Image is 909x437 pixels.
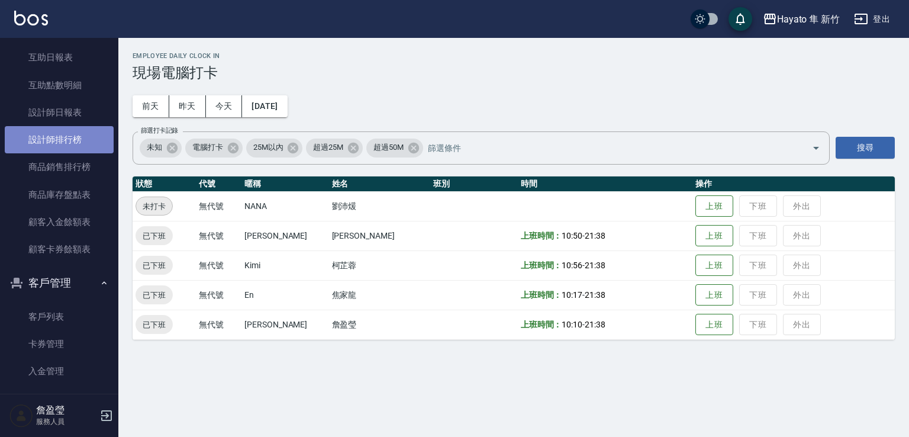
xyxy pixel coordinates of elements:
[136,230,173,242] span: 已下班
[246,142,291,153] span: 25M以內
[695,255,733,277] button: 上班
[5,153,114,181] a: 商品銷售排行榜
[518,176,692,192] th: 時間
[585,231,605,240] span: 21:38
[562,231,582,240] span: 10:50
[242,95,287,117] button: [DATE]
[185,139,243,158] div: 電腦打卡
[241,191,329,221] td: NANA
[425,137,791,158] input: 篩選條件
[521,261,562,270] b: 上班時間：
[585,290,605,300] span: 21:38
[5,268,114,298] button: 客戶管理
[241,221,329,250] td: [PERSON_NAME]
[169,95,206,117] button: 昨天
[5,390,114,421] button: 商品管理
[5,181,114,208] a: 商品庫存盤點表
[521,290,562,300] b: 上班時間：
[306,142,350,153] span: 超過25M
[729,7,752,31] button: save
[36,404,96,416] h5: 詹盈瑩
[196,250,241,280] td: 無代號
[836,137,895,159] button: 搜尋
[329,310,431,339] td: 詹盈瑩
[246,139,303,158] div: 25M以內
[366,142,411,153] span: 超過50M
[692,176,895,192] th: 操作
[518,280,692,310] td: -
[5,208,114,236] a: 顧客入金餘額表
[518,221,692,250] td: -
[366,139,423,158] div: 超過50M
[5,303,114,330] a: 客戶列表
[141,126,178,135] label: 篩選打卡記錄
[758,7,844,31] button: Hayato 隼 新竹
[196,191,241,221] td: 無代號
[133,65,895,81] h3: 現場電腦打卡
[306,139,363,158] div: 超過25M
[777,12,840,27] div: Hayato 隼 新竹
[133,52,895,60] h2: Employee Daily Clock In
[36,416,96,427] p: 服務人員
[206,95,243,117] button: 今天
[521,231,562,240] b: 上班時間：
[807,139,826,158] button: Open
[5,99,114,126] a: 設計師日報表
[136,200,172,213] span: 未打卡
[329,280,431,310] td: 焦家龍
[136,319,173,331] span: 已下班
[241,176,329,192] th: 暱稱
[562,320,582,329] span: 10:10
[585,261,605,270] span: 21:38
[695,195,733,217] button: 上班
[14,11,48,25] img: Logo
[329,250,431,280] td: 柯芷蓉
[196,176,241,192] th: 代號
[518,250,692,280] td: -
[5,358,114,385] a: 入金管理
[5,44,114,71] a: 互助日報表
[136,259,173,272] span: 已下班
[695,314,733,336] button: 上班
[562,290,582,300] span: 10:17
[562,261,582,270] span: 10:56
[185,142,230,153] span: 電腦打卡
[9,404,33,428] img: Person
[5,330,114,358] a: 卡券管理
[196,280,241,310] td: 無代號
[140,142,169,153] span: 未知
[136,289,173,301] span: 已下班
[521,320,562,329] b: 上班時間：
[196,221,241,250] td: 無代號
[695,284,733,306] button: 上班
[5,126,114,153] a: 設計師排行榜
[196,310,241,339] td: 無代號
[518,310,692,339] td: -
[241,280,329,310] td: En
[585,320,605,329] span: 21:38
[5,72,114,99] a: 互助點數明細
[133,95,169,117] button: 前天
[695,225,733,247] button: 上班
[329,221,431,250] td: [PERSON_NAME]
[133,176,196,192] th: 狀態
[329,191,431,221] td: 劉沛煖
[5,236,114,263] a: 顧客卡券餘額表
[329,176,431,192] th: 姓名
[430,176,518,192] th: 班別
[140,139,182,158] div: 未知
[849,8,895,30] button: 登出
[241,310,329,339] td: [PERSON_NAME]
[241,250,329,280] td: Kimi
